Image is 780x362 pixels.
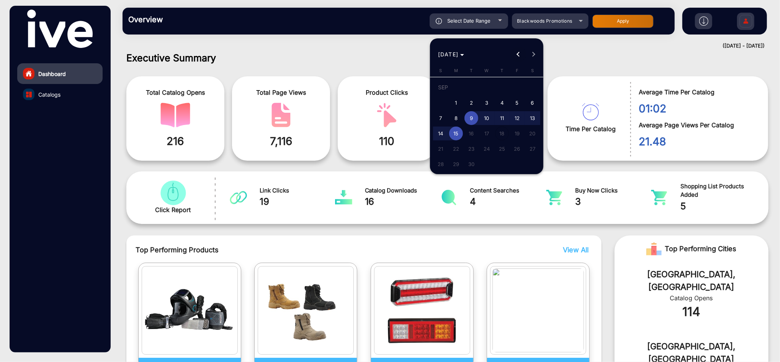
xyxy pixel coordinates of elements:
[434,111,448,125] span: 7
[525,141,540,156] button: September 27, 2025
[433,126,448,141] button: September 14, 2025
[464,96,478,110] span: 2
[511,47,526,62] button: Previous month
[494,95,510,110] button: September 4, 2025
[434,157,448,171] span: 28
[448,156,464,172] button: September 29, 2025
[510,96,524,110] span: 5
[510,95,525,110] button: September 5, 2025
[464,127,478,140] span: 16
[479,126,494,141] button: September 17, 2025
[448,126,464,141] button: September 15, 2025
[495,142,509,156] span: 25
[494,110,510,126] button: September 11, 2025
[448,110,464,126] button: September 8, 2025
[449,111,463,125] span: 8
[480,111,494,125] span: 10
[479,95,494,110] button: September 3, 2025
[526,142,540,156] span: 27
[484,68,489,73] span: W
[526,127,540,140] span: 20
[448,141,464,156] button: September 22, 2025
[500,68,503,73] span: T
[510,126,525,141] button: September 19, 2025
[510,110,525,126] button: September 12, 2025
[433,156,448,172] button: September 28, 2025
[525,126,540,141] button: September 20, 2025
[531,68,534,73] span: S
[464,157,478,171] span: 30
[494,126,510,141] button: September 18, 2025
[479,110,494,126] button: September 10, 2025
[510,142,524,156] span: 26
[480,127,494,140] span: 17
[525,110,540,126] button: September 13, 2025
[449,96,463,110] span: 1
[480,96,494,110] span: 3
[464,111,478,125] span: 9
[449,142,463,156] span: 22
[510,111,524,125] span: 12
[464,142,478,156] span: 23
[449,157,463,171] span: 29
[433,80,540,95] td: SEP
[464,110,479,126] button: September 9, 2025
[495,127,509,140] span: 18
[464,126,479,141] button: September 16, 2025
[434,142,448,156] span: 21
[510,141,525,156] button: September 26, 2025
[525,95,540,110] button: September 6, 2025
[480,142,494,156] span: 24
[479,141,494,156] button: September 24, 2025
[449,127,463,140] span: 15
[495,96,509,110] span: 4
[464,141,479,156] button: September 23, 2025
[494,141,510,156] button: September 25, 2025
[495,111,509,125] span: 11
[464,95,479,110] button: September 2, 2025
[470,68,473,73] span: T
[526,96,540,110] span: 6
[454,68,458,73] span: M
[510,127,524,140] span: 19
[448,95,464,110] button: September 1, 2025
[516,68,518,73] span: F
[526,111,540,125] span: 13
[438,51,459,58] span: [DATE]
[439,68,442,73] span: S
[435,48,468,61] button: Choose month and year
[464,156,479,172] button: September 30, 2025
[434,127,448,140] span: 14
[433,141,448,156] button: September 21, 2025
[433,110,448,126] button: September 7, 2025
